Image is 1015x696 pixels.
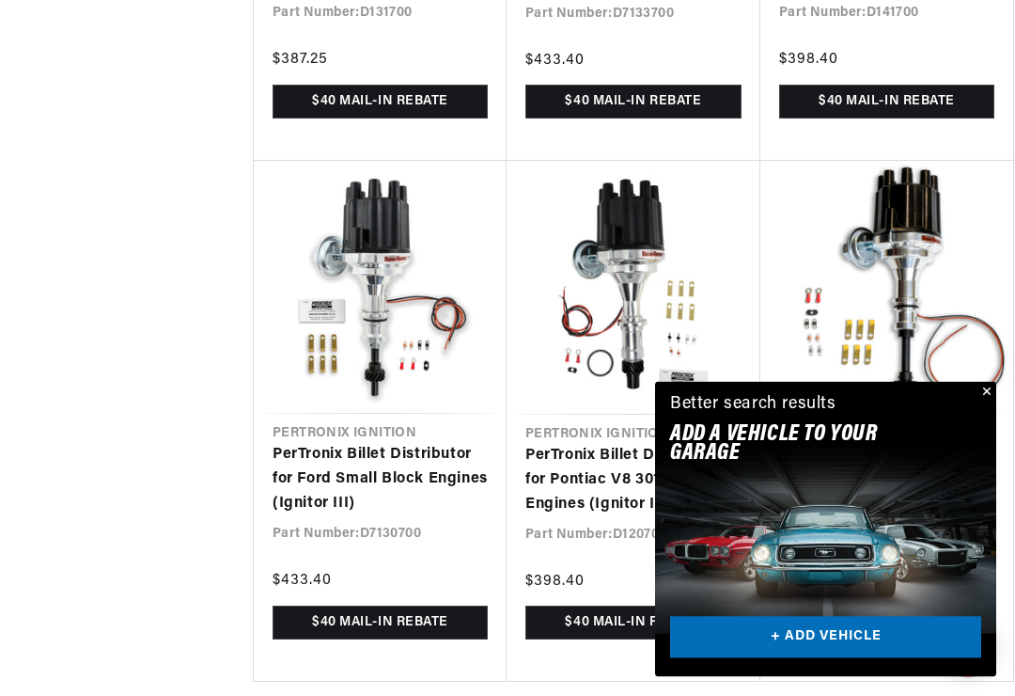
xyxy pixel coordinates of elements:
a: PerTronix Billet Distributor for Ford Small Block Engines (Ignitor III) [273,444,488,516]
a: PerTronix Billet Distributor for Pontiac V8 301-455 Engines (Ignitor II) [525,445,742,517]
h2: Add A VEHICLE to your garage [670,425,934,464]
a: + ADD VEHICLE [670,617,981,659]
div: Better search results [670,391,836,419]
button: Close [974,382,996,404]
